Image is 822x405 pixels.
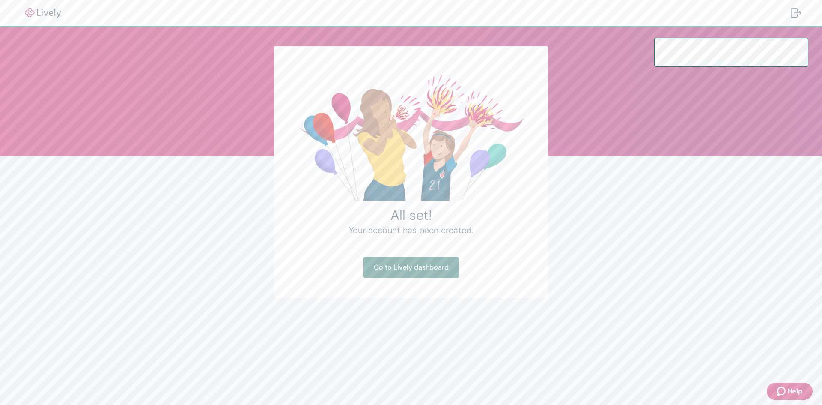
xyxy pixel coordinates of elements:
h4: Your account has been created. [295,224,527,237]
h2: All set! [295,207,527,224]
img: Lively [19,8,67,18]
a: Go to Lively dashboard [363,257,459,278]
svg: Zendesk support icon [777,386,787,396]
span: Help [787,386,802,396]
button: Log out [784,3,808,23]
button: Zendesk support iconHelp [767,383,813,400]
